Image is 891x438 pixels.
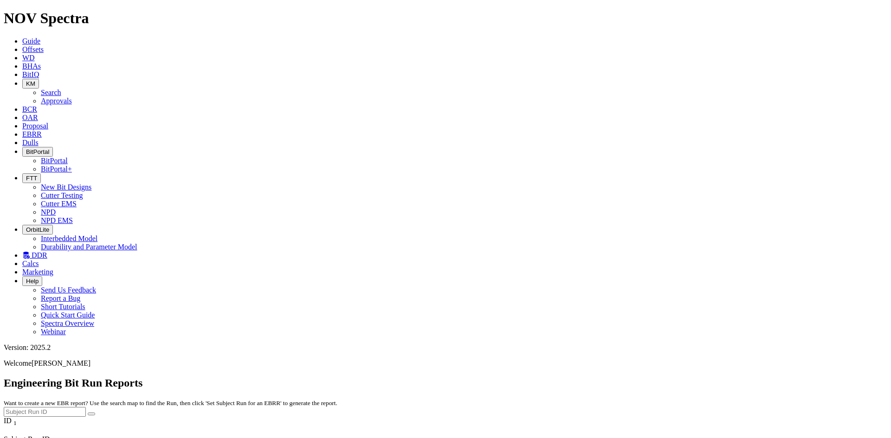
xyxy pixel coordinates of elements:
a: Calcs [22,260,39,267]
sub: 1 [13,419,17,426]
a: DDR [22,251,47,259]
a: Guide [22,37,40,45]
span: KM [26,80,35,87]
a: BCR [22,105,37,113]
a: BitPortal+ [41,165,72,173]
a: Spectra Overview [41,319,94,327]
a: NPD EMS [41,216,73,224]
div: Version: 2025.2 [4,343,887,352]
p: Welcome [4,359,887,368]
button: BitPortal [22,147,53,157]
a: BitPortal [41,157,68,165]
button: OrbitLite [22,225,53,235]
div: ID Sort None [4,417,77,427]
button: KM [22,79,39,89]
a: Marketing [22,268,53,276]
a: NPD [41,208,56,216]
div: Sort None [4,417,77,435]
a: Quick Start Guide [41,311,95,319]
button: FTT [22,173,41,183]
a: Cutter EMS [41,200,77,208]
a: Send Us Feedback [41,286,96,294]
a: Durability and Parameter Model [41,243,137,251]
a: Webinar [41,328,66,336]
span: DDR [32,251,47,259]
a: BHAs [22,62,41,70]
span: FTT [26,175,37,182]
span: BitPortal [26,148,49,155]
span: OrbitLite [26,226,49,233]
a: BitIQ [22,70,39,78]
a: Proposal [22,122,48,130]
span: [PERSON_NAME] [32,359,90,367]
a: Approvals [41,97,72,105]
a: New Bit Designs [41,183,91,191]
span: ID [4,417,12,425]
a: Interbedded Model [41,235,97,242]
div: Column Menu [4,427,77,435]
a: Offsets [22,45,44,53]
a: WD [22,54,35,62]
h2: Engineering Bit Run Reports [4,377,887,389]
h1: NOV Spectra [4,10,887,27]
span: Help [26,278,39,285]
a: Report a Bug [41,294,80,302]
a: OAR [22,114,38,121]
input: Subject Run ID [4,407,86,417]
button: Help [22,276,42,286]
small: Want to create a new EBR report? Use the search map to find the Run, then click 'Set Subject Run ... [4,400,337,406]
a: Cutter Testing [41,191,83,199]
a: Dulls [22,139,39,146]
span: Sort None [13,417,17,425]
a: EBRR [22,130,42,138]
a: Search [41,89,61,96]
a: Short Tutorials [41,303,85,311]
